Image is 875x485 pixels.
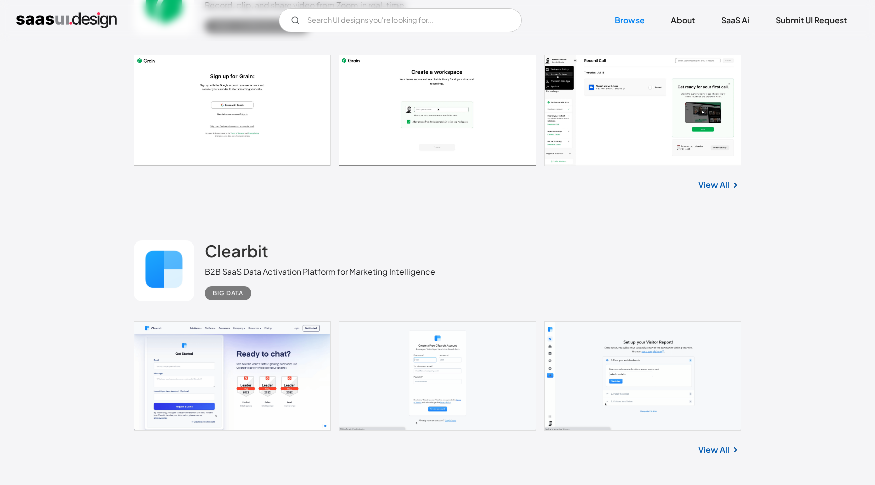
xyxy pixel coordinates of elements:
a: Clearbit [205,240,268,266]
form: Email Form [279,8,522,32]
a: View All [698,179,729,191]
h2: Clearbit [205,240,268,261]
div: B2B SaaS Data Activation Platform for Marketing Intelligence [205,266,435,278]
a: View All [698,443,729,456]
div: Big Data [213,287,243,299]
a: Submit UI Request [764,9,859,31]
a: home [16,12,117,28]
a: SaaS Ai [709,9,762,31]
a: Browse [603,9,657,31]
a: About [659,9,707,31]
input: Search UI designs you're looking for... [279,8,522,32]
